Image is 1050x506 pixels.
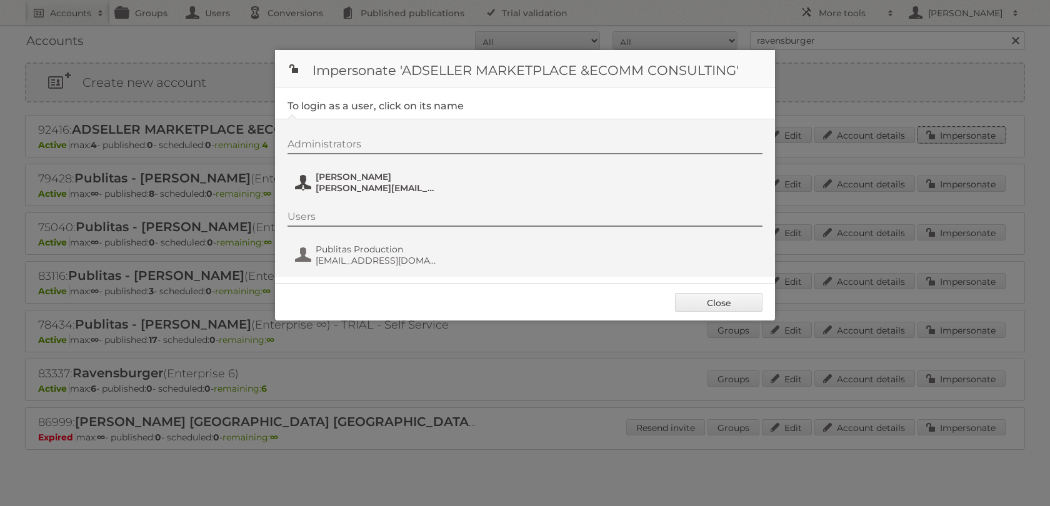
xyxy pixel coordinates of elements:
[294,170,441,195] button: [PERSON_NAME] [PERSON_NAME][EMAIL_ADDRESS][PERSON_NAME][DOMAIN_NAME]
[287,100,464,112] legend: To login as a user, click on its name
[294,242,441,267] button: Publitas Production [EMAIL_ADDRESS][DOMAIN_NAME]
[275,50,775,87] h1: Impersonate 'ADSELLER MARKETPLACE &ECOMM CONSULTING'
[316,171,437,182] span: [PERSON_NAME]
[287,211,762,227] div: Users
[287,138,762,154] div: Administrators
[316,244,437,255] span: Publitas Production
[316,255,437,266] span: [EMAIL_ADDRESS][DOMAIN_NAME]
[316,182,437,194] span: [PERSON_NAME][EMAIL_ADDRESS][PERSON_NAME][DOMAIN_NAME]
[675,293,762,312] a: Close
